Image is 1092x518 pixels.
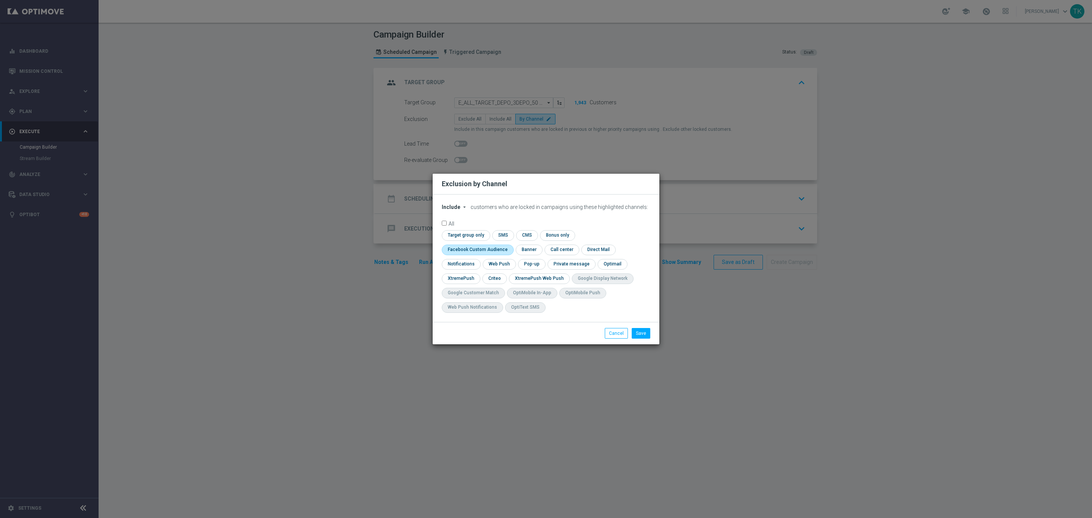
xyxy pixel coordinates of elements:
[448,304,497,311] div: Web Push Notifications
[632,328,650,339] button: Save
[442,179,507,188] h2: Exclusion by Channel
[565,290,600,296] div: OptiMobile Push
[449,221,454,226] label: All
[442,204,469,210] button: Include arrow_drop_down
[605,328,628,339] button: Cancel
[511,304,540,311] div: OptiText SMS
[442,204,650,210] div: customers who are locked in campaigns using these highlighted channels:
[448,290,499,296] div: Google Customer Match
[578,275,628,282] div: Google Display Network
[513,290,551,296] div: OptiMobile In-App
[461,204,468,210] i: arrow_drop_down
[442,204,460,210] span: Include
